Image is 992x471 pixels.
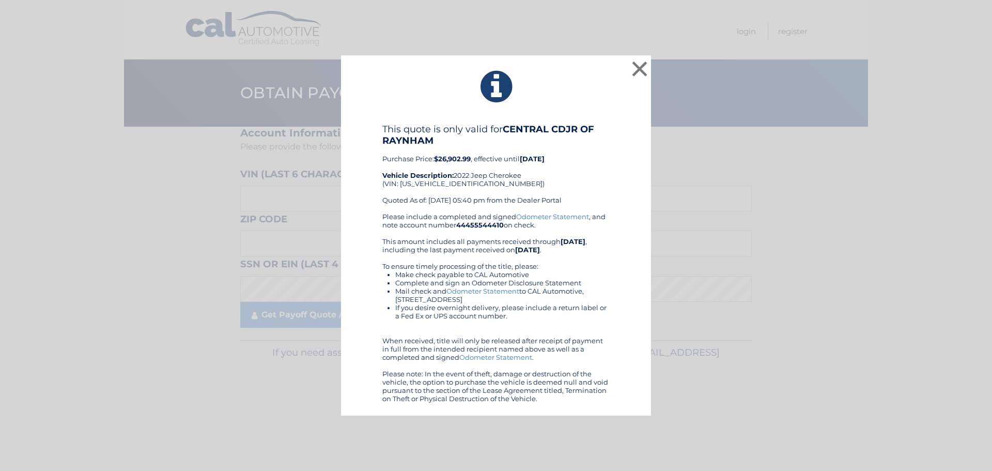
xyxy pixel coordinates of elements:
[446,287,519,295] a: Odometer Statement
[382,124,610,146] h4: This quote is only valid for
[395,279,610,287] li: Complete and sign an Odometer Disclosure Statement
[395,303,610,320] li: If you desire overnight delivery, please include a return label or a Fed Ex or UPS account number.
[382,124,594,146] b: CENTRAL CDJR OF RAYNHAM
[382,171,454,179] strong: Vehicle Description:
[395,287,610,303] li: Mail check and to CAL Automotive, [STREET_ADDRESS]
[629,58,650,79] button: ×
[395,270,610,279] li: Make check payable to CAL Automotive
[516,212,589,221] a: Odometer Statement
[456,221,504,229] b: 44455544410
[382,124,610,212] div: Purchase Price: , effective until 2022 Jeep Cherokee (VIN: [US_VEHICLE_IDENTIFICATION_NUMBER]) Qu...
[515,246,540,254] b: [DATE]
[459,353,532,361] a: Odometer Statement
[434,155,471,163] b: $26,902.99
[520,155,545,163] b: [DATE]
[382,212,610,403] div: Please include a completed and signed , and note account number on check. This amount includes al...
[561,237,585,246] b: [DATE]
